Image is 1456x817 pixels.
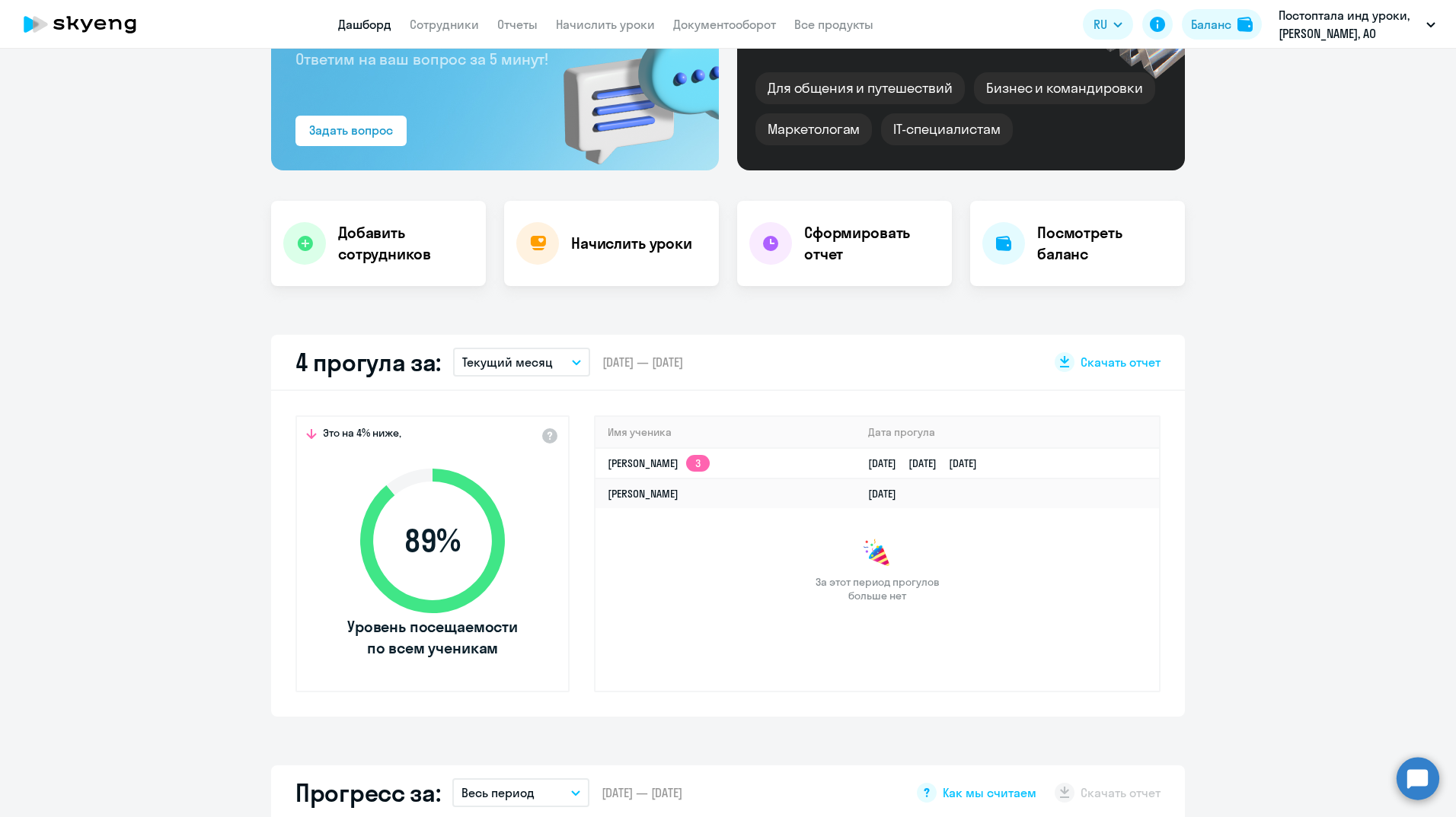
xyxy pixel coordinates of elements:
div: IT-специалистам [881,113,1012,145]
span: 89 % [345,523,520,559]
h4: Посмотреть баланс [1037,222,1173,265]
a: Документооборот [673,17,776,32]
img: balance [1237,17,1253,32]
a: [DATE][DATE][DATE] [868,456,989,470]
a: Начислить уроки [556,17,655,32]
button: Постоптала инд уроки, [PERSON_NAME], АО [1271,6,1443,43]
span: Скачать отчет [1081,354,1161,370]
span: Как мы считаем [943,784,1036,801]
button: Текущий месяц [453,348,590,377]
a: [PERSON_NAME] [608,487,679,501]
button: Весь период [452,778,589,807]
span: Это на 4% ниже, [323,426,401,444]
span: За этот период прогулов больше нет [813,575,941,602]
span: [DATE] — [DATE] [602,784,682,801]
h4: Добавить сотрудников [338,222,474,265]
p: Текущий месяц [462,353,553,371]
div: Маркетологам [755,113,872,145]
a: Сотрудники [410,17,479,32]
a: Отчеты [497,17,538,32]
div: Задать вопрос [309,121,393,139]
a: Все продукты [794,17,873,32]
app-skyeng-badge: 3 [686,455,710,472]
img: congrats [862,539,892,569]
th: Имя ученика [595,417,856,448]
h2: Прогресс за: [295,777,440,808]
span: [DATE] — [DATE] [602,354,683,370]
span: RU [1094,15,1107,33]
a: [DATE] [868,487,908,501]
p: Весь период [461,784,535,802]
h4: Сформировать отчет [804,222,940,265]
a: [PERSON_NAME]3 [608,456,710,470]
div: Для общения и путешествий [755,72,965,104]
div: Баланс [1191,15,1231,33]
button: Балансbalance [1182,9,1262,40]
span: Уровень посещаемости по всем ученикам [345,616,520,659]
th: Дата прогула [856,417,1159,448]
p: Постоптала инд уроки, [PERSON_NAME], АО [1279,6,1420,43]
button: Задать вопрос [295,116,407,146]
button: RU [1083,9,1133,40]
h2: 4 прогула за: [295,347,441,377]
div: Бизнес и командировки [974,72,1155,104]
a: Дашборд [338,17,391,32]
h4: Начислить уроки [571,233,692,254]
